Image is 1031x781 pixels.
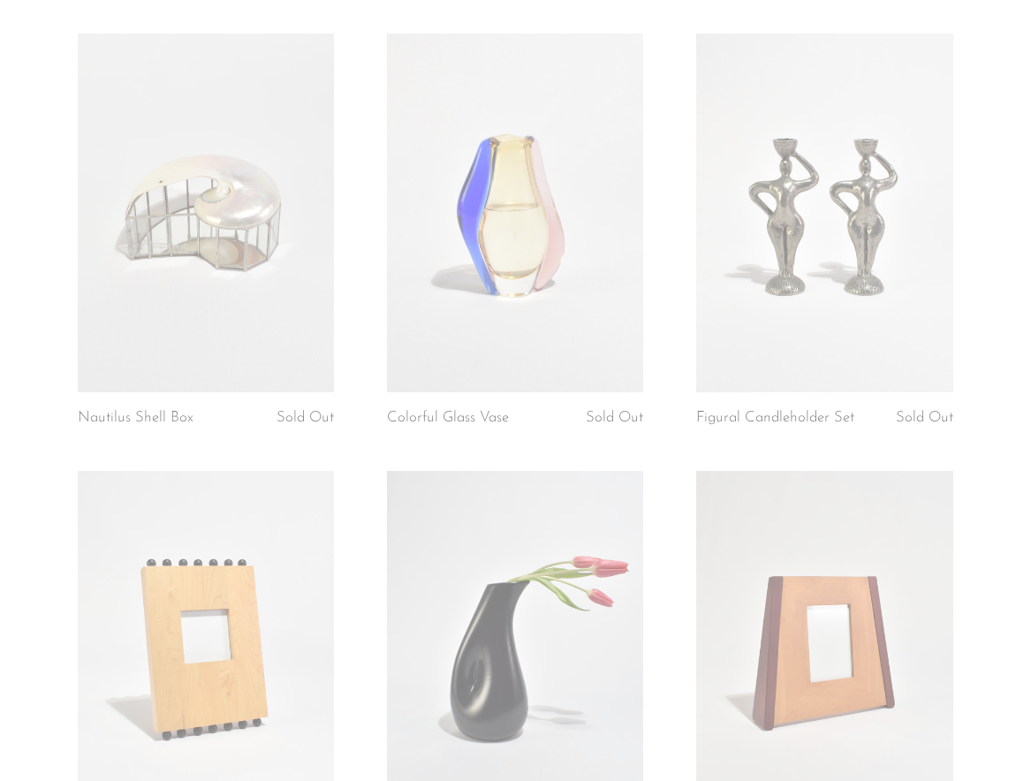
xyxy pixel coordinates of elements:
span: Sold Out [277,410,334,425]
a: Colorful Glass Vase [387,410,509,426]
a: Nautilus Shell Box [78,410,193,426]
a: Figural Candleholder Set [696,410,854,426]
span: Sold Out [586,410,643,425]
span: Sold Out [896,410,953,425]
